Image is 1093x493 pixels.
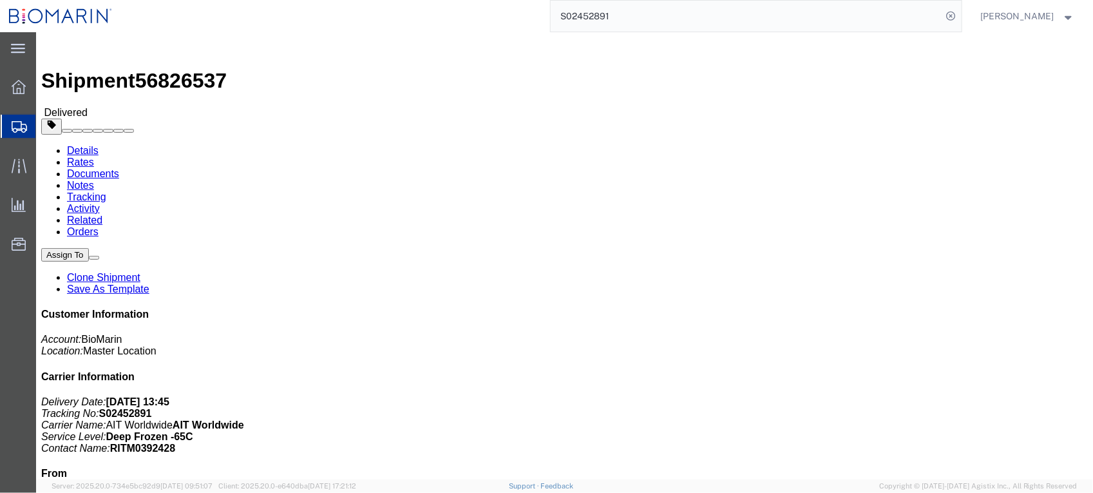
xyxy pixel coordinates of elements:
[9,6,112,26] img: logo
[980,8,1076,24] button: [PERSON_NAME]
[509,482,541,490] a: Support
[541,482,574,490] a: Feedback
[981,9,1054,23] span: Carrie Lai
[160,482,213,490] span: [DATE] 09:51:07
[879,481,1078,492] span: Copyright © [DATE]-[DATE] Agistix Inc., All Rights Reserved
[36,32,1093,479] iframe: FS Legacy Container
[551,1,942,32] input: Search for shipment number, reference number
[52,482,213,490] span: Server: 2025.20.0-734e5bc92d9
[308,482,356,490] span: [DATE] 17:21:12
[218,482,356,490] span: Client: 2025.20.0-e640dba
